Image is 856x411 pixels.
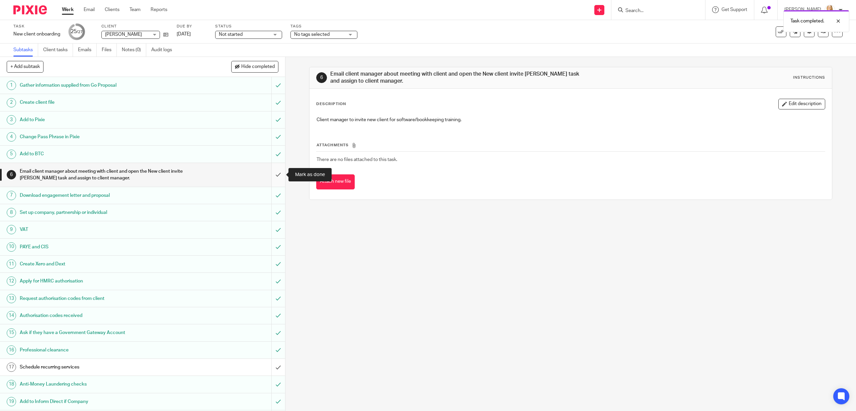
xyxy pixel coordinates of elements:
[20,97,183,107] h1: Create client file
[316,174,355,189] button: Attach new file
[78,44,97,57] a: Emails
[241,64,275,70] span: Hide completed
[105,32,142,37] span: [PERSON_NAME]
[20,132,183,142] h1: Change Pass Phrase in Pixie
[102,44,117,57] a: Files
[20,80,183,90] h1: Gather information supplied from Go Proposal
[7,170,16,179] div: 6
[7,294,16,303] div: 13
[71,28,83,35] div: 25
[290,24,357,29] label: Tags
[7,225,16,234] div: 9
[130,6,141,13] a: Team
[317,143,349,147] span: Attachments
[20,208,183,218] h1: Set up company, partnership or individual
[7,380,16,389] div: 18
[122,44,146,57] a: Notes (0)
[101,24,168,29] label: Client
[231,61,278,72] button: Hide completed
[20,311,183,321] h1: Authorisation codes received
[7,61,44,72] button: + Add subtask
[20,259,183,269] h1: Create Xero and Dext
[20,397,183,407] h1: Add to Inform Direct if Company
[778,99,825,109] button: Edit description
[316,72,327,83] div: 6
[219,32,243,37] span: Not started
[317,157,397,162] span: There are no files attached to this task.
[7,98,16,107] div: 2
[62,6,74,13] a: Work
[7,259,16,269] div: 11
[7,242,16,252] div: 10
[7,311,16,320] div: 14
[151,44,177,57] a: Audit logs
[151,6,167,13] a: Reports
[20,328,183,338] h1: Ask if they have a Government Gateway Account
[20,362,183,372] h1: Schedule recurring services
[20,166,183,183] h1: Email client manager about meeting with client and open the New client invite [PERSON_NAME] task ...
[317,116,825,123] p: Client manager to invite new client for software/bookkeeping training.
[330,71,585,85] h1: Email client manager about meeting with client and open the New client invite [PERSON_NAME] task ...
[7,191,16,200] div: 7
[7,362,16,372] div: 17
[7,345,16,355] div: 16
[20,190,183,200] h1: Download engagement letter and proposal
[793,75,825,80] div: Instructions
[13,31,60,37] div: New client onboarding
[7,132,16,142] div: 4
[20,345,183,355] h1: Professional clearance
[825,5,835,15] img: Headshot%20White%20Background.jpg
[177,32,191,36] span: [DATE]
[20,294,183,304] h1: Request authorisation codes from client
[7,397,16,406] div: 19
[7,208,16,217] div: 8
[7,150,16,159] div: 5
[105,6,119,13] a: Clients
[20,276,183,286] h1: Apply for HMRC authorisation
[215,24,282,29] label: Status
[790,18,824,24] p: Task completed.
[20,149,183,159] h1: Add to BTC
[77,30,83,34] small: /27
[7,328,16,338] div: 15
[316,101,346,107] p: Description
[43,44,73,57] a: Client tasks
[294,32,330,37] span: No tags selected
[84,6,95,13] a: Email
[20,242,183,252] h1: PAYE and CIS
[13,24,60,29] label: Task
[7,81,16,90] div: 1
[20,115,183,125] h1: Add to Pixie
[13,44,38,57] a: Subtasks
[7,276,16,286] div: 12
[13,5,47,14] img: Pixie
[20,225,183,235] h1: VAT
[177,24,207,29] label: Due by
[20,379,183,389] h1: Anti-Money Laundering checks
[7,115,16,125] div: 3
